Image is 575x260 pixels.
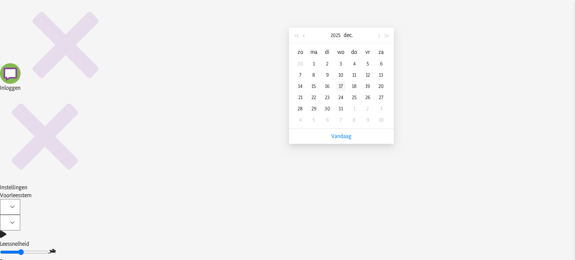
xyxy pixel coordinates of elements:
[334,58,347,69] td: 3-12-2025
[301,28,309,43] button: Vorige maand (PageUp)
[334,114,347,125] td: 7-1-2026
[331,132,352,140] a: Vandaag
[323,104,332,113] div: 30
[309,93,318,102] div: 22
[307,58,320,69] td: 1-12-2025
[374,114,388,125] td: 10-1-2026
[347,80,361,92] td: 18-12-2025
[377,59,386,68] div: 6
[347,114,361,125] td: 8-1-2026
[293,80,307,92] td: 14-12-2025
[363,82,372,91] div: 19
[320,58,334,69] td: 2-12-2025
[336,93,345,102] div: 24
[309,59,318,68] div: 1
[293,69,307,80] td: 7-12-2025
[377,115,386,124] div: 10
[331,28,341,43] button: 2025
[320,46,334,58] th: di
[336,59,345,68] div: 3
[350,104,359,113] div: 1
[336,104,345,113] div: 31
[307,103,320,114] td: 29-12-2025
[309,82,318,91] div: 15
[309,70,318,79] div: 8
[296,104,305,113] div: 28
[361,46,374,58] th: vr
[361,92,374,103] td: 26-12-2025
[374,80,388,92] td: 20-12-2025
[334,92,347,103] td: 24-12-2025
[361,114,374,125] td: 9-1-2026
[374,92,388,103] td: 27-12-2025
[361,58,374,69] td: 5-12-2025
[361,69,374,80] td: 12-12-2025
[377,70,386,79] div: 13
[350,93,359,102] div: 25
[377,104,386,113] div: 3
[361,80,374,92] td: 19-12-2025
[374,46,388,58] th: za
[336,115,345,124] div: 7
[347,92,361,103] td: 25-12-2025
[307,80,320,92] td: 15-12-2025
[350,82,359,91] div: 18
[334,69,347,80] td: 10-12-2025
[296,82,305,91] div: 14
[309,115,318,124] div: 5
[293,114,307,125] td: 4-1-2026
[363,115,372,124] div: 9
[347,58,361,69] td: 4-12-2025
[374,58,388,69] td: 6-12-2025
[307,114,320,125] td: 5-1-2026
[344,28,353,43] button: dec.
[383,28,391,43] button: Volgend jaar (Control + right)
[363,104,372,113] div: 2
[334,46,347,58] th: wo
[307,46,320,58] th: ma
[323,70,332,79] div: 9
[320,103,334,114] td: 30-12-2025
[374,69,388,80] td: 13-12-2025
[350,59,359,68] div: 4
[309,104,318,113] div: 29
[320,80,334,92] td: 16-12-2025
[334,80,347,92] td: 17-12-2025
[347,46,361,58] th: do
[320,69,334,80] td: 9-12-2025
[363,93,372,102] div: 26
[320,114,334,125] td: 6-1-2026
[323,93,332,102] div: 23
[293,103,307,114] td: 28-12-2025
[307,69,320,80] td: 8-12-2025
[347,103,361,114] td: 1-1-2026
[336,82,345,91] div: 17
[293,46,307,58] th: zo
[320,92,334,103] td: 23-12-2025
[361,103,374,114] td: 2-1-2026
[374,28,383,43] button: Volgende maand (PageDown)
[374,103,388,114] td: 3-1-2026
[307,92,320,103] td: 22-12-2025
[296,115,305,124] div: 4
[323,59,332,68] div: 2
[363,59,372,68] div: 5
[377,93,386,102] div: 27
[296,59,305,68] div: 30
[336,70,345,79] div: 10
[293,58,307,69] td: 30-11-2025
[347,69,361,80] td: 11-12-2025
[293,92,307,103] td: 21-12-2025
[350,70,359,79] div: 11
[323,115,332,124] div: 6
[296,70,305,79] div: 7
[292,28,300,43] button: Vorig jaar (Control + left)
[323,82,332,91] div: 16
[334,103,347,114] td: 31-12-2025
[296,93,305,102] div: 21
[350,115,359,124] div: 8
[377,82,386,91] div: 20
[363,70,372,79] div: 12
